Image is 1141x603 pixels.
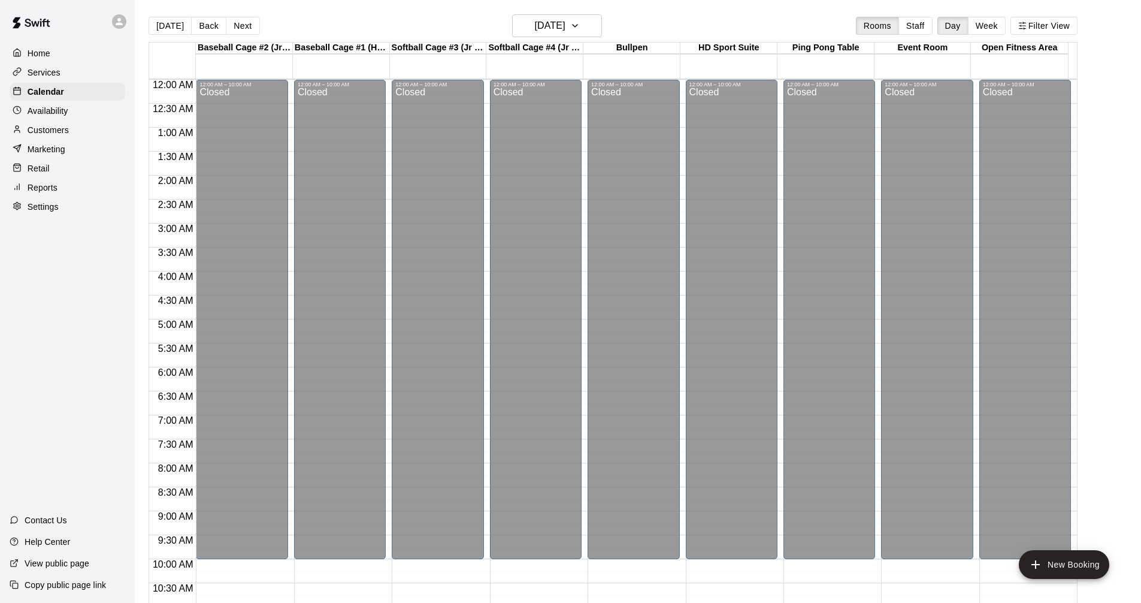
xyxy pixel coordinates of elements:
a: Customers [10,121,125,139]
button: Rooms [856,17,899,35]
button: Next [226,17,259,35]
a: Services [10,64,125,82]
button: Staff [898,17,933,35]
span: 9:30 AM [155,535,196,545]
div: 12:00 AM – 10:00 AM: Closed [294,80,386,559]
div: 12:00 AM – 10:00 AM: Closed [686,80,777,559]
div: Closed [395,88,480,563]
div: 12:00 AM – 10:00 AM [689,82,774,88]
span: 12:00 AM [150,80,196,90]
div: 12:00 AM – 10:00 AM [591,82,676,88]
div: 12:00 AM – 10:00 AM [885,82,969,88]
p: View public page [25,557,89,569]
div: Softball Cage #3 (Jr Hack Attack) [390,43,487,54]
div: Closed [494,88,578,563]
div: 12:00 AM – 10:00 AM [298,82,382,88]
span: 10:30 AM [150,583,196,593]
p: Reports [28,182,57,194]
span: 3:30 AM [155,248,196,258]
button: Day [937,17,969,35]
div: 12:00 AM – 10:00 AM: Closed [490,80,582,559]
div: Ping Pong Table [777,43,874,54]
button: Back [191,17,226,35]
span: 7:30 AM [155,439,196,450]
p: Availability [28,105,68,117]
div: Baseball Cage #1 (Hack Attack) [293,43,390,54]
p: Customers [28,124,69,136]
a: Availability [10,102,125,120]
button: Filter View [1010,17,1078,35]
span: 7:00 AM [155,415,196,426]
span: 4:00 AM [155,272,196,282]
div: 12:00 AM – 10:00 AM: Closed [196,80,287,559]
div: 12:00 AM – 10:00 AM: Closed [783,80,875,559]
div: 12:00 AM – 10:00 AM [395,82,480,88]
p: Services [28,67,60,79]
span: 8:00 AM [155,463,196,474]
span: 8:30 AM [155,487,196,498]
span: 12:30 AM [150,104,196,114]
div: Closed [787,88,871,563]
span: 4:30 AM [155,296,196,306]
span: 1:00 AM [155,128,196,138]
button: [DATE] [149,17,192,35]
div: 12:00 AM – 10:00 AM: Closed [979,80,1071,559]
div: 12:00 AM – 10:00 AM [199,82,284,88]
p: Contact Us [25,514,67,526]
p: Copy public page link [25,579,106,591]
div: Closed [885,88,969,563]
button: [DATE] [512,14,602,37]
div: Closed [983,88,1067,563]
div: Open Fitness Area [971,43,1068,54]
p: Home [28,47,50,59]
div: 12:00 AM – 10:00 AM [787,82,871,88]
div: Closed [199,88,284,563]
p: Calendar [28,86,64,98]
div: 12:00 AM – 10:00 AM [983,82,1067,88]
div: Softball Cage #4 (Jr Hack Attack) [486,43,583,54]
span: 9:00 AM [155,511,196,521]
div: Event Room [874,43,971,54]
div: Baseball Cage #2 (Jr Hack Attack) [196,43,293,54]
div: 12:00 AM – 10:00 AM [494,82,578,88]
span: 1:30 AM [155,152,196,162]
a: Settings [10,198,125,216]
div: Bullpen [583,43,680,54]
a: Calendar [10,83,125,101]
span: 3:00 AM [155,224,196,234]
span: 2:30 AM [155,200,196,210]
p: Help Center [25,536,70,548]
div: Closed [591,88,676,563]
p: Settings [28,201,59,213]
span: 5:30 AM [155,343,196,354]
p: Marketing [28,143,65,155]
span: 6:00 AM [155,367,196,378]
a: Home [10,44,125,62]
div: 12:00 AM – 10:00 AM: Closed [392,80,483,559]
p: Retail [28,162,50,174]
a: Retail [10,159,125,177]
button: Week [968,17,1006,35]
span: 6:30 AM [155,391,196,402]
a: Marketing [10,140,125,158]
div: HD Sport Suite [680,43,777,54]
a: Reports [10,179,125,197]
span: 5:00 AM [155,319,196,330]
div: Closed [689,88,774,563]
div: Closed [298,88,382,563]
div: 12:00 AM – 10:00 AM: Closed [881,80,973,559]
span: 2:00 AM [155,176,196,186]
span: 10:00 AM [150,559,196,569]
div: 12:00 AM – 10:00 AM: Closed [588,80,679,559]
h6: [DATE] [535,17,565,34]
button: add [1019,550,1109,579]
